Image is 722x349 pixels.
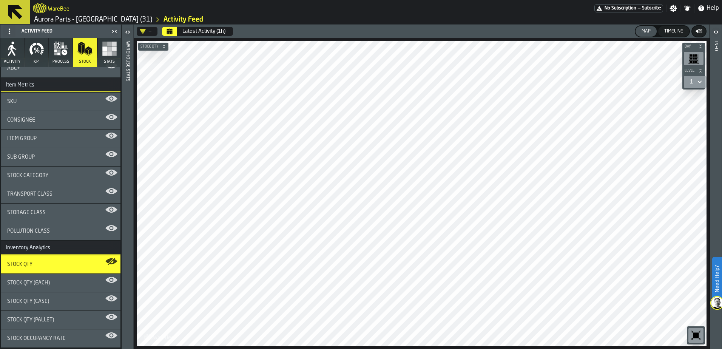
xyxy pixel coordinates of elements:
div: DropdownMenuValue- [140,28,151,34]
button: button-Map [636,26,657,37]
label: button-toggle-Settings [666,5,680,12]
div: Title [7,65,114,71]
label: button-toggle-Show on Map [105,255,117,267]
h2: Sub Title [48,5,69,12]
div: Title [7,298,114,304]
label: button-toggle-Show on Map [105,185,117,197]
div: stat-Stock Qty (EACH) [1,274,120,292]
label: button-toggle-Show on Map [105,311,117,323]
span: Stock Qty [139,45,160,49]
span: Level [683,69,697,73]
span: Pollution Class [7,228,50,234]
header: Warehouse Stats [122,25,133,349]
div: Title [7,136,114,142]
div: Timeline [661,29,686,34]
div: stat-Transport Class [1,185,120,203]
div: Title [7,261,114,267]
label: button-toggle-Show on Map [105,292,117,304]
label: button-toggle-Open [711,26,721,40]
label: button-toggle-Show on Map [105,167,117,179]
div: DropdownMenuValue-1 [687,77,703,86]
span: Subscribe [642,6,661,11]
span: process [52,59,69,64]
label: button-toggle-Show on Map [105,204,117,216]
header: Info [710,25,722,349]
span: Storage Class [7,210,46,216]
span: Stock Qty (CASE) [7,298,49,304]
button: button- [138,43,168,50]
span: Stock [79,59,91,64]
div: Title [7,317,114,323]
a: link-to-/wh/i/aa2e4adb-2cd5-4688-aa4a-ec82bcf75d46 [34,15,152,24]
span: No Subscription [605,6,636,11]
div: Title [7,335,114,341]
span: SKU [7,99,17,105]
label: button-toggle-Show on Map [105,148,117,160]
label: button-toggle-Show on Map [105,329,117,341]
a: link-to-/wh/i/aa2e4adb-2cd5-4688-aa4a-ec82bcf75d46/pricing/ [594,4,663,12]
a: link-to-/wh/i/aa2e4adb-2cd5-4688-aa4a-ec82bcf75d46/feed/ed37b2d5-23bf-455b-b30b-f27bc94e48a6 [164,15,203,24]
div: stat-Pollution Class [1,222,120,240]
label: button-toggle-Open [122,26,133,40]
div: Title [7,117,114,123]
span: Stock Qty [7,261,32,267]
div: stat-Stock Qty [1,255,120,273]
div: stat-Stock Qty (PALLET) [1,311,120,329]
label: Need Help? [713,258,721,300]
a: logo-header [33,2,46,15]
span: Activity [4,59,20,64]
nav: Breadcrumb [33,15,376,24]
div: stat-Stock Qty (CASE) [1,292,120,310]
div: Title [7,280,114,286]
div: DropdownMenuValue-1 [690,79,693,85]
span: Help [707,4,719,13]
span: Sub Group [7,154,35,160]
div: Title [7,228,114,234]
div: button-toolbar-undefined [687,326,705,344]
div: Select date range [162,27,233,36]
div: Latest Activity (1h) [182,28,225,34]
span: Stock Category [7,173,48,179]
button: Select date range Select date range [162,27,177,36]
span: Stats [104,59,115,64]
label: button-toggle-Show on Map [105,111,117,123]
span: Stock Qty (EACH) [7,280,50,286]
div: button-toolbar-undefined [682,50,705,67]
div: Title [7,191,114,197]
div: Item Metrics [1,82,39,88]
label: button-toggle-Close me [109,27,120,36]
div: Menu Subscription [594,4,663,12]
div: Title [7,154,114,160]
div: DropdownMenuValue- [137,27,157,36]
div: stat-Stock Category [1,167,120,185]
button: button- [682,67,705,74]
label: button-toggle-Help [694,4,722,13]
button: button- [682,43,705,50]
div: stat-Sub Group [1,148,120,166]
span: KPI [34,59,40,64]
div: Title [7,99,114,105]
div: stat-SKU [1,93,120,111]
label: button-toggle-Show on Map [105,93,117,105]
span: Bay [683,45,697,49]
div: stat-Stock Occupancy Rate [1,329,120,347]
div: Warehouse Stats [125,40,130,347]
button: button-Timeline [658,26,689,37]
a: logo-header [138,329,181,344]
div: Title [7,210,114,216]
label: button-toggle-Show on Map [105,130,117,142]
label: button-toggle-Show on Map [105,222,117,234]
h3: title-section-Inventory Analytics [1,241,120,255]
h3: title-section-Item Metrics [1,78,120,92]
span: Stock Occupancy Rate [7,335,66,341]
span: Transport Class [7,191,52,197]
div: Map [639,29,654,34]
